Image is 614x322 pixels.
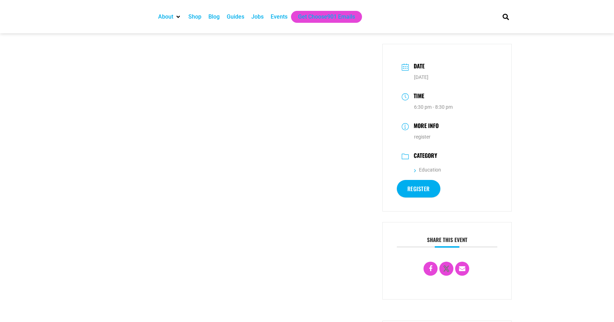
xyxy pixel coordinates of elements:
a: X Social Network [439,262,453,276]
div: About [155,11,185,23]
a: Get Choose901 Emails [298,13,355,21]
h3: Category [410,152,437,161]
a: Guides [227,13,244,21]
a: register [397,180,440,197]
h3: Time [410,92,424,102]
h3: Share this event [397,236,498,248]
span: [DATE] [414,74,428,80]
h3: Date [410,62,425,72]
a: Education [414,167,441,173]
a: Jobs [251,13,264,21]
a: register [414,134,431,140]
a: Events [271,13,287,21]
div: Search [500,11,511,22]
a: About [158,13,173,21]
a: Shop [188,13,201,21]
nav: Main nav [155,11,491,23]
h3: More Info [410,121,439,132]
a: Email [455,262,469,276]
a: Share on Facebook [424,262,438,276]
a: Blog [208,13,220,21]
abbr: 6:30 pm - 8:30 pm [414,104,453,110]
